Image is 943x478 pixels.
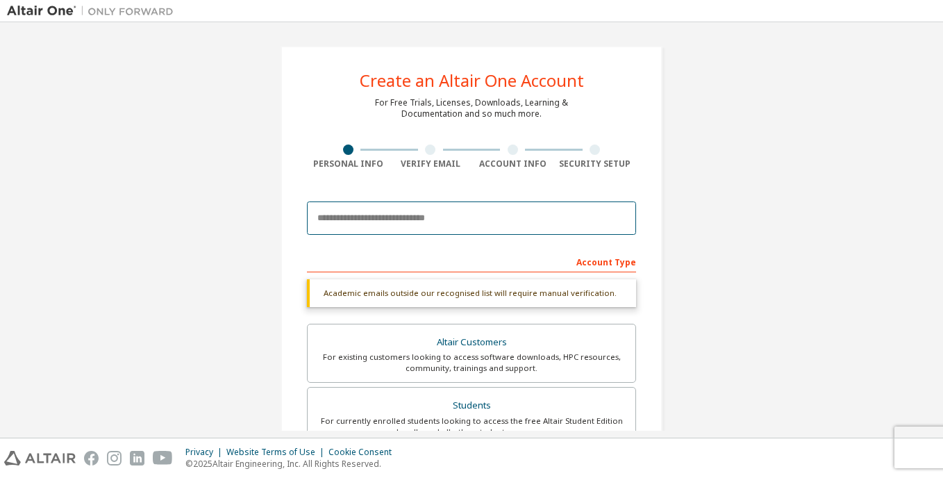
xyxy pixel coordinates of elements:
div: For currently enrolled students looking to access the free Altair Student Edition bundle and all ... [316,415,627,438]
img: altair_logo.svg [4,451,76,465]
img: facebook.svg [84,451,99,465]
div: Cookie Consent [328,447,400,458]
div: Altair Customers [316,333,627,352]
div: Security Setup [554,158,637,170]
div: Account Info [471,158,554,170]
img: linkedin.svg [130,451,144,465]
div: For Free Trials, Licenses, Downloads, Learning & Documentation and so much more. [375,97,568,119]
img: youtube.svg [153,451,173,465]
div: Account Type [307,250,636,272]
img: Altair One [7,4,181,18]
div: For existing customers looking to access software downloads, HPC resources, community, trainings ... [316,352,627,374]
div: Privacy [185,447,226,458]
div: Create an Altair One Account [360,72,584,89]
div: Students [316,396,627,415]
div: Academic emails outside our recognised list will require manual verification. [307,279,636,307]
div: Personal Info [307,158,390,170]
img: instagram.svg [107,451,122,465]
p: © 2025 Altair Engineering, Inc. All Rights Reserved. [185,458,400,470]
div: Website Terms of Use [226,447,328,458]
div: Verify Email [390,158,472,170]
